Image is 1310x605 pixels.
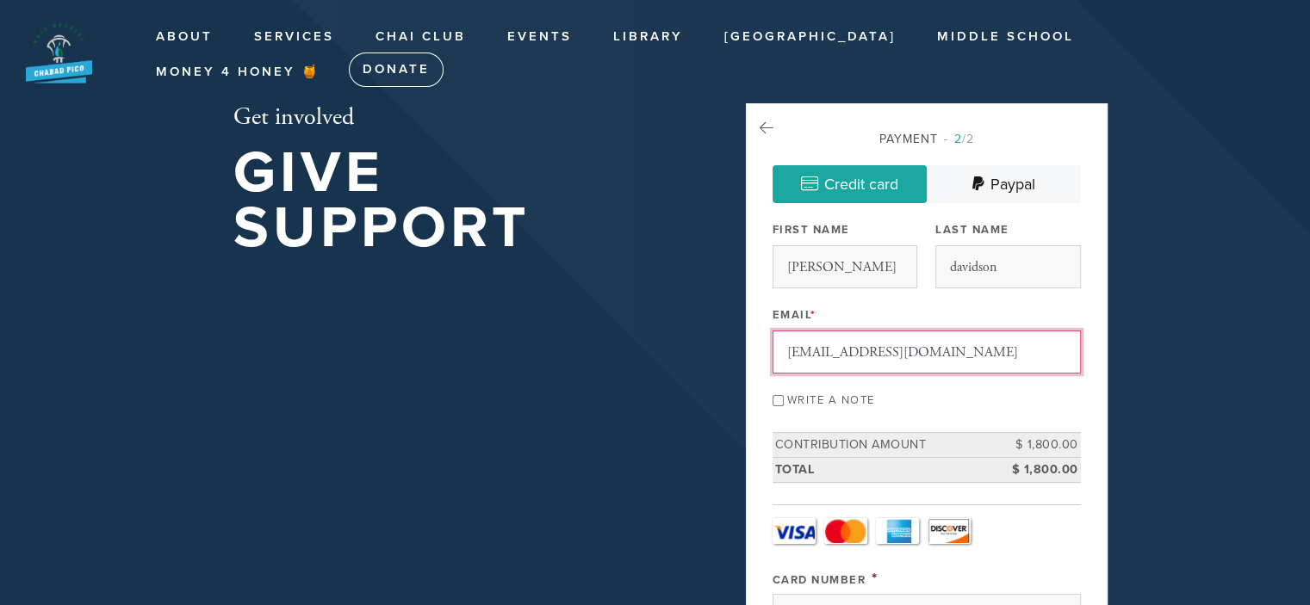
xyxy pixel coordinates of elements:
[773,165,927,203] a: Credit card
[773,433,1003,458] td: Contribution Amount
[1003,433,1081,458] td: $ 1,800.00
[26,22,92,83] img: New%20BB%20Logo_0.png
[824,518,867,544] a: MasterCard
[944,132,974,146] span: /2
[787,393,875,407] label: Write a note
[928,518,971,544] a: Discover
[233,103,690,133] h2: Get involved
[349,52,444,87] a: Donate
[773,222,850,238] label: First Name
[773,457,1003,482] td: Total
[773,130,1081,148] div: Payment
[872,569,879,588] span: This field is required.
[143,21,226,53] a: About
[711,21,909,53] a: [GEOGRAPHIC_DATA]
[600,21,696,53] a: Library
[241,21,347,53] a: Services
[773,307,816,323] label: Email
[927,165,1081,203] a: Paypal
[773,573,866,587] label: Card Number
[954,132,962,146] span: 2
[143,56,333,89] a: Money 4 Honey 🍯
[924,21,1087,53] a: Middle School
[935,222,1009,238] label: Last Name
[233,145,690,256] h1: Give Support
[1003,457,1081,482] td: $ 1,800.00
[876,518,919,544] a: Amex
[773,518,816,544] a: Visa
[810,308,816,322] span: This field is required.
[363,21,479,53] a: Chai Club
[494,21,585,53] a: Events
